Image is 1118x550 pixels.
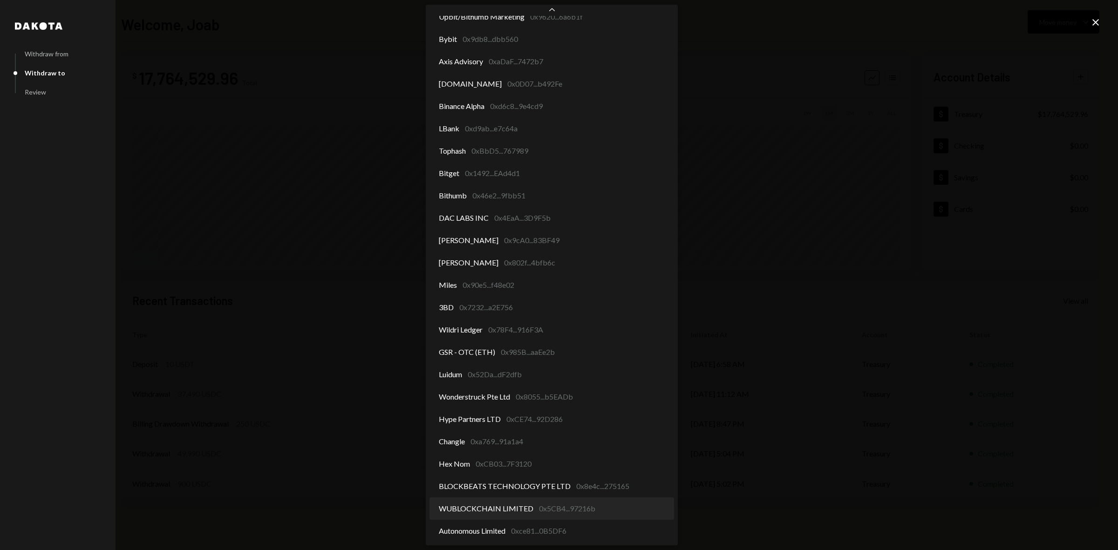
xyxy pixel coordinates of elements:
[25,88,46,96] div: Review
[472,190,525,201] div: 0x46e2...9fbb51
[439,481,571,492] span: BLOCKBEATS TECHNOLOGY PTE LTD
[439,101,484,112] span: Binance Alpha
[576,481,629,492] div: 0x8e4c...275165
[439,436,465,447] span: Changle
[439,302,454,313] span: 3BD
[468,369,522,380] div: 0x52Da...dF2dfb
[506,414,563,425] div: 0xCE74...92D286
[501,346,555,358] div: 0x985B...aaEe2b
[439,503,533,514] span: WUBLOCKCHAIN LIMITED
[504,235,559,246] div: 0x9cA0...83BF49
[511,525,566,536] div: 0xce81...0B5DF6
[25,69,65,77] div: Withdraw to
[439,235,498,246] span: [PERSON_NAME]
[439,56,483,67] span: Axis Advisory
[504,257,555,268] div: 0x802f...4bfb6c
[439,123,459,134] span: LBank
[463,34,518,45] div: 0x9db8...dbb560
[465,123,518,134] div: 0xd9ab...e7c64a
[439,212,489,224] span: DAC LABS INC
[494,212,551,224] div: 0x4EaA...3D9F5b
[439,34,457,45] span: Bybit
[488,324,543,335] div: 0x78F4...916F3A
[439,414,501,425] span: Hype Partners LTD
[439,78,502,89] span: [DOMAIN_NAME]
[439,190,467,201] span: Bithumb
[439,279,457,291] span: Miles
[439,145,466,156] span: Tophash
[439,11,525,22] span: Upbit/Bithumb Marketing
[471,145,528,156] div: 0xBbD5...767989
[439,346,495,358] span: GSR - OTC (ETH)
[489,56,543,67] div: 0xaDaF...7472b7
[476,458,532,469] div: 0xCB03...7F3120
[539,503,595,514] div: 0x5CB4...97216b
[516,391,573,402] div: 0x8055...b5EADb
[439,391,510,402] span: Wonderstruck Pte Ltd
[439,458,470,469] span: Hex Nom
[439,324,483,335] span: Wildri Ledger
[25,50,68,58] div: Withdraw from
[439,369,462,380] span: Luidum
[470,436,523,447] div: 0xa769...91a1a4
[463,279,514,291] div: 0x90e5...f48e02
[439,257,498,268] span: [PERSON_NAME]
[465,168,520,179] div: 0x1492...EAd4d1
[490,101,543,112] div: 0xd6c8...9e4cd9
[530,11,583,22] div: 0x9620...6a6b1f
[439,525,505,536] span: Autonomous Limited
[439,168,459,179] span: Bitget
[507,78,562,89] div: 0x0D07...b492Fe
[459,302,513,313] div: 0x7232...a2E756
